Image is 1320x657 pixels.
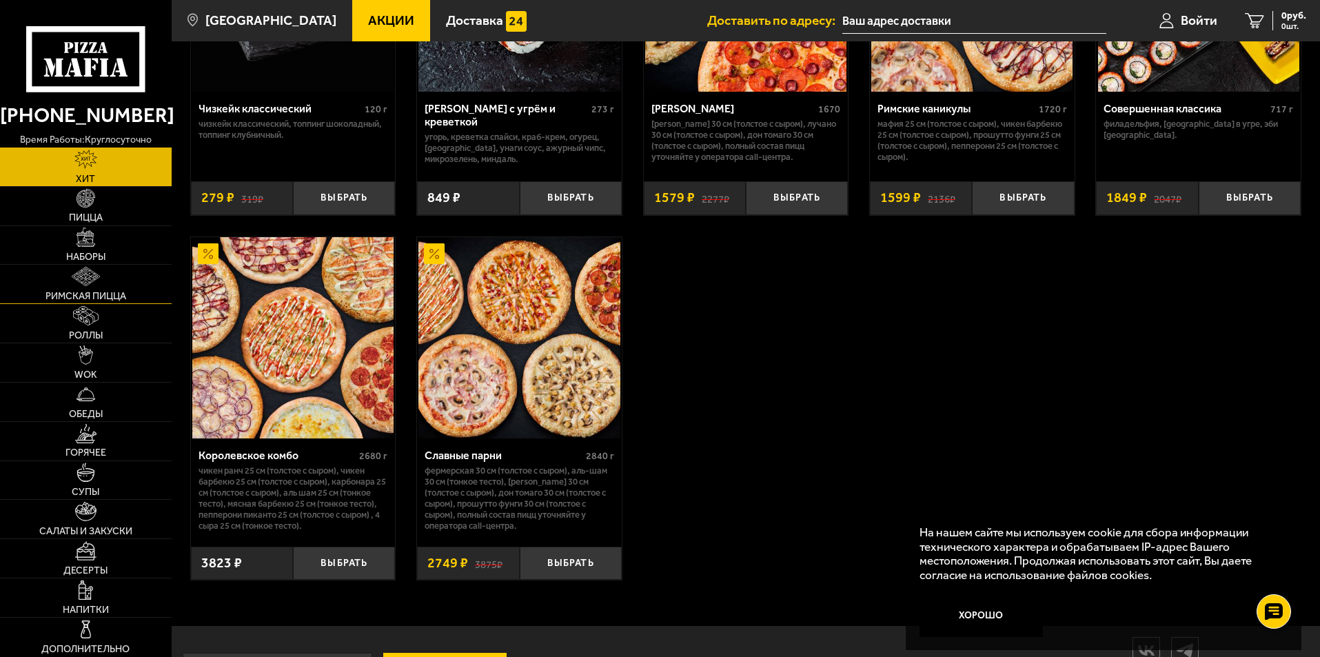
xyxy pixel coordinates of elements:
[74,370,97,380] span: WOK
[205,14,336,27] span: [GEOGRAPHIC_DATA]
[65,448,106,458] span: Горячее
[1154,191,1181,205] s: 2047 ₽
[818,103,840,115] span: 1670
[1104,102,1267,115] div: Совершенная классика
[63,605,109,615] span: Напитки
[654,191,695,205] span: 1579 ₽
[69,410,103,419] span: Обеды
[920,525,1280,583] p: На нашем сайте мы используем cookie для сбора информации технического характера и обрабатываем IP...
[198,243,219,264] img: Акционный
[1104,119,1293,141] p: Филадельфия, [GEOGRAPHIC_DATA] в угре, Эби [GEOGRAPHIC_DATA].
[63,566,108,576] span: Десерты
[425,132,614,165] p: угорь, креветка спайси, краб-крем, огурец, [GEOGRAPHIC_DATA], унаги соус, ажурный чипс, микрозеле...
[1281,11,1306,21] span: 0 руб.
[201,556,242,570] span: 3823 ₽
[425,465,614,532] p: Фермерская 30 см (толстое с сыром), Аль-Шам 30 см (тонкое тесто), [PERSON_NAME] 30 см (толстое с ...
[293,547,395,580] button: Выбрать
[1281,22,1306,30] span: 0 шт.
[293,181,395,215] button: Выбрать
[1270,103,1293,115] span: 717 г
[1106,191,1147,205] span: 1849 ₽
[707,14,842,27] span: Доставить по адресу:
[446,14,503,27] span: Доставка
[928,191,955,205] s: 2136 ₽
[359,450,387,462] span: 2680 г
[425,102,588,128] div: [PERSON_NAME] с угрём и креветкой
[427,191,460,205] span: 849 ₽
[368,14,414,27] span: Акции
[506,11,527,32] img: 15daf4d41897b9f0e9f617042186c801.svg
[191,237,396,438] a: АкционныйКоролевское комбо
[880,191,921,205] span: 1599 ₽
[241,191,263,205] s: 319 ₽
[1199,181,1301,215] button: Выбрать
[199,449,356,462] div: Королевское комбо
[651,102,815,115] div: [PERSON_NAME]
[418,237,620,438] img: Славные парни
[877,102,1035,115] div: Римские каникулы
[1039,103,1067,115] span: 1720 г
[475,556,502,570] s: 3875 ₽
[199,119,388,141] p: Чизкейк классический, топпинг шоколадный, топпинг клубничный.
[424,243,445,264] img: Акционный
[66,252,105,262] span: Наборы
[972,181,1074,215] button: Выбрать
[365,103,387,115] span: 120 г
[425,449,582,462] div: Славные парни
[199,102,362,115] div: Чизкейк классический
[520,181,622,215] button: Выбрать
[69,331,103,341] span: Роллы
[76,174,95,184] span: Хит
[842,8,1106,34] input: Ваш адрес доставки
[72,487,99,497] span: Супы
[702,191,729,205] s: 2277 ₽
[586,450,614,462] span: 2840 г
[746,181,848,215] button: Выбрать
[199,465,388,532] p: Чикен Ранч 25 см (толстое с сыром), Чикен Барбекю 25 см (толстое с сыром), Карбонара 25 см (толст...
[520,547,622,580] button: Выбрать
[69,213,103,223] span: Пицца
[201,191,234,205] span: 279 ₽
[192,237,394,438] img: Королевское комбо
[877,119,1067,163] p: Мафия 25 см (толстое с сыром), Чикен Барбекю 25 см (толстое с сыром), Прошутто Фунги 25 см (толст...
[45,292,126,301] span: Римская пицца
[591,103,614,115] span: 273 г
[417,237,622,438] a: АкционныйСлавные парни
[41,645,130,654] span: Дополнительно
[427,556,468,570] span: 2749 ₽
[39,527,132,536] span: Салаты и закуски
[1181,14,1217,27] span: Войти
[920,596,1044,637] button: Хорошо
[651,119,841,163] p: [PERSON_NAME] 30 см (толстое с сыром), Лучано 30 см (толстое с сыром), Дон Томаго 30 см (толстое ...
